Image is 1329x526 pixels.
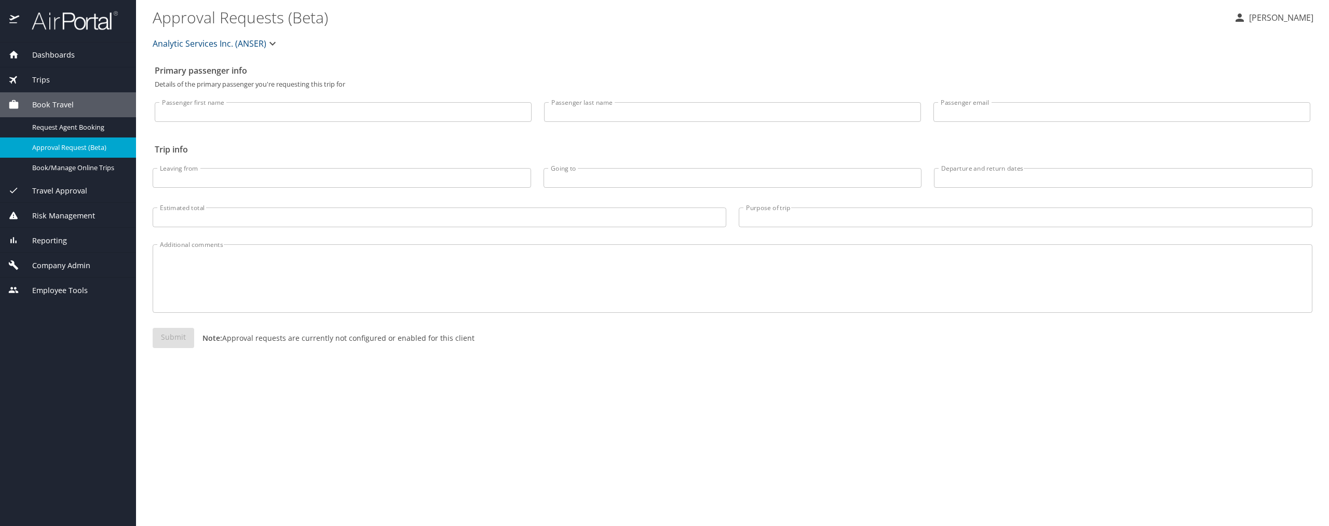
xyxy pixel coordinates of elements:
[148,33,283,54] button: Analytic Services Inc. (ANSER)
[19,185,87,197] span: Travel Approval
[32,143,124,153] span: Approval Request (Beta)
[19,99,74,110] span: Book Travel
[19,49,75,61] span: Dashboards
[32,122,124,132] span: Request Agent Booking
[155,62,1310,79] h2: Primary passenger info
[32,163,124,173] span: Book/Manage Online Trips
[19,74,50,86] span: Trips
[1246,11,1313,24] p: [PERSON_NAME]
[9,10,20,31] img: icon-airportal.png
[19,285,88,296] span: Employee Tools
[20,10,118,31] img: airportal-logo.png
[155,81,1310,88] p: Details of the primary passenger you're requesting this trip for
[19,210,95,222] span: Risk Management
[19,260,90,271] span: Company Admin
[194,333,474,343] p: Approval requests are currently not configured or enabled for this client
[153,1,1225,33] h1: Approval Requests (Beta)
[202,333,222,343] strong: Note:
[19,235,67,246] span: Reporting
[153,36,266,51] span: Analytic Services Inc. (ANSER)
[1229,8,1318,27] button: [PERSON_NAME]
[155,141,1310,158] h2: Trip info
